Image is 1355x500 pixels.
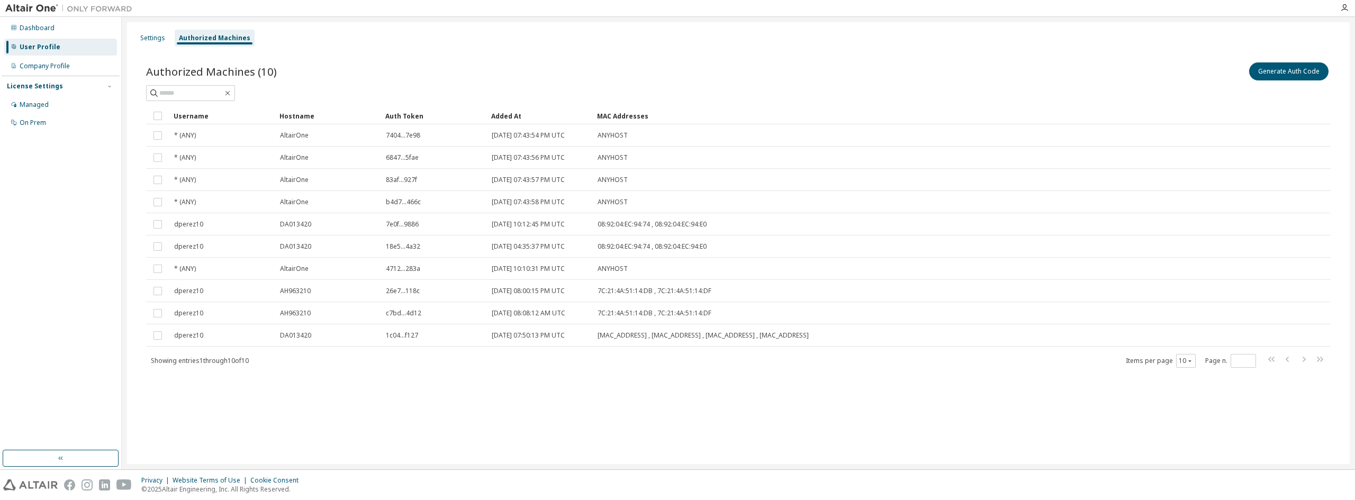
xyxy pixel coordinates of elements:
[492,153,565,162] span: [DATE] 07:43:56 PM UTC
[598,198,628,206] span: ANYHOST
[280,309,311,317] span: AH963210
[386,331,418,340] span: 1c04...f127
[174,309,203,317] span: dperez10
[173,476,250,485] div: Website Terms of Use
[280,131,309,140] span: AltairOne
[174,198,196,206] span: * (ANY)
[146,64,277,79] span: Authorized Machines (10)
[250,476,305,485] div: Cookie Consent
[20,119,46,127] div: On Prem
[492,176,565,184] span: [DATE] 07:43:57 PM UTC
[174,331,203,340] span: dperez10
[280,220,311,229] span: DA013420
[491,107,589,124] div: Added At
[174,176,196,184] span: * (ANY)
[386,131,420,140] span: 7404...7e98
[598,331,809,340] span: [MAC_ADDRESS] , [MAC_ADDRESS] , [MAC_ADDRESS] , [MAC_ADDRESS]
[7,82,63,90] div: License Settings
[1179,357,1193,365] button: 10
[386,287,420,295] span: 26e7...118c
[64,479,75,490] img: facebook.svg
[174,107,271,124] div: Username
[174,242,203,251] span: dperez10
[280,287,311,295] span: AH963210
[280,242,311,251] span: DA013420
[20,24,55,32] div: Dashboard
[598,309,711,317] span: 7C:21:4A:51:14:DB , 7C:21:4A:51:14:DF
[492,131,565,140] span: [DATE] 07:43:54 PM UTC
[20,101,49,109] div: Managed
[174,131,196,140] span: * (ANY)
[385,107,483,124] div: Auth Token
[492,220,565,229] span: [DATE] 10:12:45 PM UTC
[280,153,309,162] span: AltairOne
[386,220,419,229] span: 7e0f...9886
[598,265,628,273] span: ANYHOST
[1249,62,1329,80] button: Generate Auth Code
[280,331,311,340] span: DA013420
[598,242,707,251] span: 08:92:04:EC:94:74 , 08:92:04:EC:94:E0
[151,356,249,365] span: Showing entries 1 through 10 of 10
[280,265,309,273] span: AltairOne
[598,176,628,184] span: ANYHOST
[598,131,628,140] span: ANYHOST
[492,331,565,340] span: [DATE] 07:50:13 PM UTC
[597,107,1219,124] div: MAC Addresses
[174,265,196,273] span: * (ANY)
[386,198,421,206] span: b4d7...466c
[598,287,711,295] span: 7C:21:4A:51:14:DB , 7C:21:4A:51:14:DF
[82,479,93,490] img: instagram.svg
[5,3,138,14] img: Altair One
[386,309,421,317] span: c7bd...4d12
[598,153,628,162] span: ANYHOST
[1205,354,1256,368] span: Page n.
[179,34,250,42] div: Authorized Machines
[492,242,565,251] span: [DATE] 04:35:37 PM UTC
[141,485,305,494] p: © 2025 Altair Engineering, Inc. All Rights Reserved.
[20,43,60,51] div: User Profile
[492,198,565,206] span: [DATE] 07:43:58 PM UTC
[279,107,377,124] div: Hostname
[492,265,565,273] span: [DATE] 10:10:31 PM UTC
[492,287,565,295] span: [DATE] 08:00:15 PM UTC
[174,220,203,229] span: dperez10
[492,309,565,317] span: [DATE] 08:08:12 AM UTC
[174,153,196,162] span: * (ANY)
[20,62,70,70] div: Company Profile
[386,176,417,184] span: 83af...927f
[116,479,132,490] img: youtube.svg
[1126,354,1196,368] span: Items per page
[174,287,203,295] span: dperez10
[280,198,309,206] span: AltairOne
[386,242,420,251] span: 18e5...4a32
[280,176,309,184] span: AltairOne
[140,34,165,42] div: Settings
[598,220,707,229] span: 08:92:04:EC:94:74 , 08:92:04:EC:94:E0
[3,479,58,490] img: altair_logo.svg
[99,479,110,490] img: linkedin.svg
[386,153,419,162] span: 6847...5fae
[386,265,420,273] span: 4712...283a
[141,476,173,485] div: Privacy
